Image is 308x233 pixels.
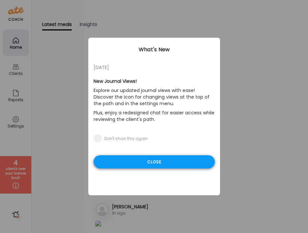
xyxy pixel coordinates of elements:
[94,108,215,124] p: Plus, enjoy a redesigned chat for easier access while reviewing the client's path.
[94,86,215,108] p: Explore our updated journal views with ease! Discover the icon for changing views at the top of t...
[94,155,215,169] div: Close
[94,78,137,84] b: New Journal Views!
[104,136,148,141] div: Don't show this again
[94,63,215,71] div: [DATE]
[88,46,220,54] div: What's New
